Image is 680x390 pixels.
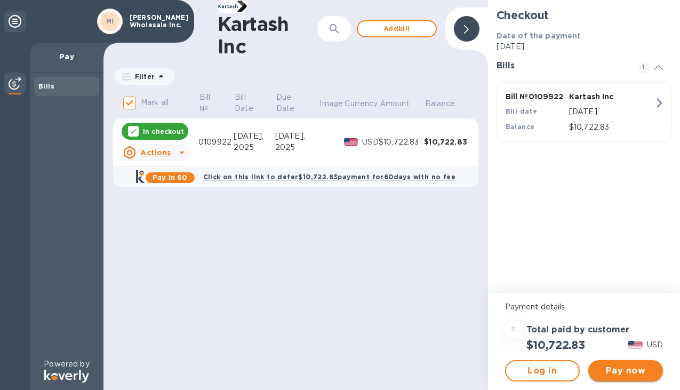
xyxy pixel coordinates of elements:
[497,41,671,52] p: [DATE]
[505,321,522,338] div: =
[506,107,538,115] b: Bill date
[497,9,671,22] h2: Checkout
[362,137,379,148] p: USD
[597,364,654,377] span: Pay now
[275,142,319,153] div: 2025
[153,173,187,181] b: Pay in 60
[628,341,643,348] img: USD
[203,173,455,181] b: Click on this link to defer $10,722.83 payment for 60 days with no fee
[38,82,54,90] b: Bills
[218,13,317,58] h1: Kartash Inc
[38,51,95,62] p: Pay
[366,22,427,35] span: Add bill
[130,14,183,29] p: [PERSON_NAME] Wholesale Inc.
[198,137,234,148] div: 0109922
[235,92,260,114] p: Bill Date
[569,91,628,102] p: Kartash Inc
[357,20,437,37] button: Addbill
[199,92,219,114] p: Bill №
[506,91,565,102] p: Bill № 0109922
[588,360,663,381] button: Pay now
[380,98,423,109] span: Amount
[526,325,629,335] h3: Total paid by customer
[424,137,469,147] div: $10,722.83
[106,17,114,25] b: MI
[505,360,580,381] button: Log in
[344,138,358,146] img: USD
[44,359,89,370] p: Powered by
[140,148,171,157] u: Actions
[637,61,650,74] span: 1
[497,31,581,40] b: Date of the payment
[234,142,275,153] div: 2025
[345,98,378,109] p: Currency
[131,72,155,81] p: Filter
[141,97,169,108] p: Mark all
[506,123,535,131] b: Balance
[497,82,671,142] button: Bill №0109922Kartash IncBill date[DATE]Balance$10,722.83
[380,98,410,109] p: Amount
[497,61,625,71] h3: Bills
[275,131,319,142] div: [DATE],
[276,92,304,114] p: Due Date
[379,137,424,148] div: $10,722.83
[44,370,89,383] img: Logo
[276,92,318,114] span: Due Date
[505,301,663,313] p: Payment details
[235,92,274,114] span: Bill Date
[319,98,343,109] p: Image
[234,131,275,142] div: [DATE],
[425,98,469,109] span: Balance
[143,127,184,136] p: In checkout
[569,122,654,133] p: $10,722.83
[425,98,455,109] p: Balance
[569,106,654,117] p: [DATE]
[526,338,585,352] h2: $10,722.83
[199,92,233,114] span: Bill №
[647,339,663,351] p: USD
[515,364,570,377] span: Log in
